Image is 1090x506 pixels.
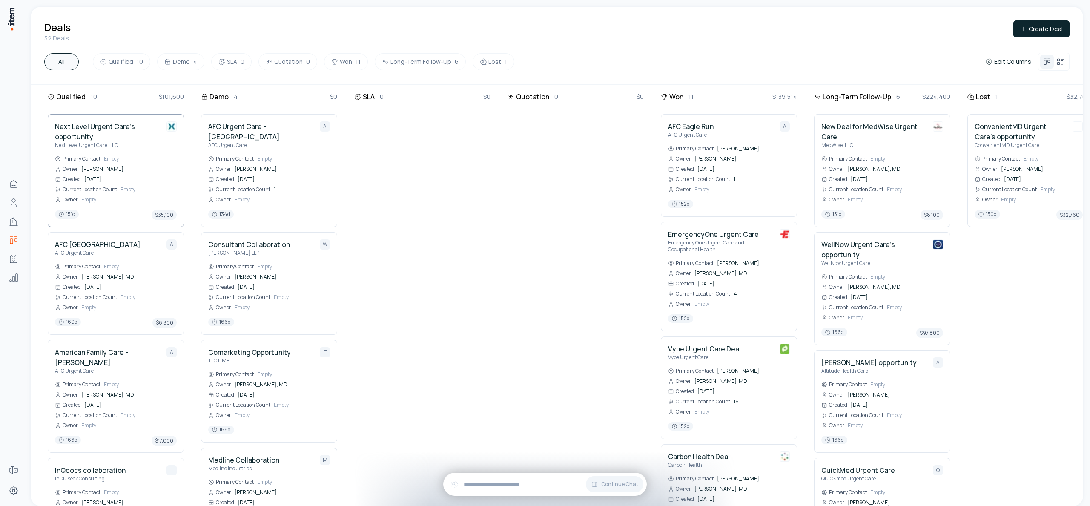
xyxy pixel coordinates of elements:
[157,53,204,70] button: Demo4
[208,176,234,183] div: Created
[258,53,317,70] button: Quotation0
[717,260,790,267] span: [PERSON_NAME]
[975,121,1066,142] h4: ConvenientMD Urgent Care's opportunity
[208,294,270,301] div: Current Location Count
[166,239,177,250] div: A
[668,378,691,385] div: Owner
[257,263,330,270] span: Empty
[821,176,847,183] div: Created
[356,57,361,66] span: 11
[821,304,883,311] div: Current Location Count
[5,232,22,249] a: Deals
[208,250,290,256] p: [PERSON_NAME] LLP
[668,451,730,462] h4: Carbon Health Deal
[81,273,177,280] span: [PERSON_NAME], MD
[55,142,160,149] p: Next Level Urgent Care, LLC
[306,57,310,66] span: 0
[84,402,177,408] span: [DATE]
[975,121,1083,220] a: ConvenientMD Urgent Care's opportunityConvenientMD Urgent CareConvenientMD Urgent CarePrimary Con...
[694,408,790,415] span: Empty
[821,328,847,338] button: 166d
[668,155,691,162] div: Owner
[668,200,693,208] span: 152d
[1040,186,1083,193] span: Empty
[697,166,790,172] span: [DATE]
[870,489,943,496] span: Empty
[668,176,730,183] div: Current Location Count
[694,155,790,162] span: [PERSON_NAME]
[848,166,943,172] span: [PERSON_NAME], MD
[848,499,943,506] span: [PERSON_NAME]
[235,489,330,496] span: [PERSON_NAME]
[1073,121,1083,132] img: ConvenientMD Urgent Care
[821,357,917,368] h4: [PERSON_NAME] opportunity
[44,34,71,43] p: 32 Deals
[5,250,22,267] a: Agents
[211,53,252,70] button: SLA0
[55,402,81,408] div: Created
[324,53,368,70] button: Won11
[257,155,330,162] span: Empty
[201,232,337,335] div: Consultant Collaboration[PERSON_NAME] LLPWPrimary ContactEmptyOwner[PERSON_NAME]Created[DATE]Curr...
[208,239,330,328] a: Consultant Collaboration[PERSON_NAME] LLPWPrimary ContactEmptyOwner[PERSON_NAME]Created[DATE]Curr...
[975,186,1037,193] div: Current Location Count
[152,318,177,328] span: $6,300
[975,196,998,203] div: Owner
[208,155,254,162] div: Primary Contact
[81,391,177,398] span: [PERSON_NAME], MD
[821,210,845,218] span: 151d
[208,121,313,142] h4: AFC Urgent Care - [GEOGRAPHIC_DATA]
[694,270,790,277] span: [PERSON_NAME], MD
[780,344,790,354] img: Vybe Urgent Care
[1004,176,1083,183] span: [DATE]
[821,294,847,301] div: Created
[201,114,337,227] div: AFC Urgent Care - [GEOGRAPHIC_DATA]AFC Urgent CareAPrimary ContactEmptyOwner[PERSON_NAME]Created[...
[821,465,895,475] h4: QuickMed Urgent Care
[668,260,714,267] div: Primary Contact
[55,196,78,203] div: Owner
[208,318,234,328] button: 166d
[55,391,78,398] div: Owner
[208,166,231,172] div: Owner
[697,388,790,395] span: [DATE]
[975,210,1000,220] button: 150d
[668,301,691,308] div: Owner
[274,294,330,301] span: Empty
[668,145,714,152] div: Primary Contact
[933,357,943,368] div: A
[48,232,184,335] div: AFC [GEOGRAPHIC_DATA]AFC Urgent CareAPrimary ContactEmptyOwner[PERSON_NAME], MDCreated[DATE]Curre...
[694,378,790,385] span: [PERSON_NAME], MD
[975,210,1000,218] span: 150d
[55,121,160,142] h4: Next Level Urgent Care's opportunity
[821,239,926,260] h4: WellNow Urgent Care's opportunity
[851,402,943,408] span: [DATE]
[821,499,844,506] div: Owner
[201,340,337,443] div: Comarketing OpportunityTLC DMETPrimary ContactEmptyOwner[PERSON_NAME], MDCreated[DATE]Current Loc...
[120,186,177,193] span: Empty
[84,176,177,183] span: [DATE]
[241,57,244,66] span: 0
[505,57,507,66] span: 1
[870,381,943,388] span: Empty
[55,239,141,250] h4: AFC [GEOGRAPHIC_DATA]
[208,304,231,311] div: Owner
[55,239,177,328] a: AFC [GEOGRAPHIC_DATA]AFC Urgent CareAPrimary ContactEmptyOwner[PERSON_NAME], MDCreated[DATE]Curre...
[55,475,126,482] p: InQuiseek Consulting
[55,176,81,183] div: Created
[717,368,790,374] span: [PERSON_NAME]
[208,121,330,220] a: AFC Urgent Care - [GEOGRAPHIC_DATA]AFC Urgent CareAPrimary ContactEmptyOwner[PERSON_NAME]Created[...
[81,196,177,203] span: Empty
[81,304,177,311] span: Empty
[821,412,883,419] div: Current Location Count
[668,280,694,287] div: Created
[208,425,234,435] button: 166d
[120,412,177,419] span: Empty
[55,347,177,446] a: American Family Care - [PERSON_NAME]AFC Urgent CareAPrimary ContactEmptyOwner[PERSON_NAME], MDCre...
[104,155,177,162] span: Empty
[55,489,100,496] div: Primary Contact
[235,304,330,311] span: Empty
[668,314,693,324] button: 152d
[104,263,177,270] span: Empty
[821,260,926,267] p: WellNow Urgent Care
[208,402,270,408] div: Current Location Count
